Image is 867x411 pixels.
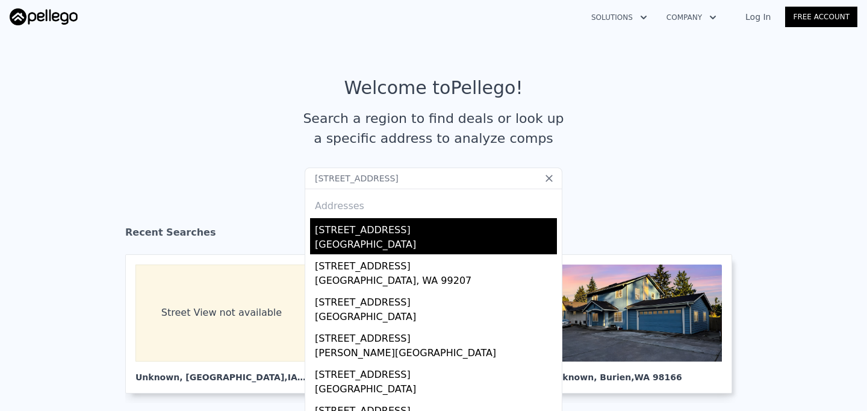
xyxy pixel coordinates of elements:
[10,8,78,25] img: Pellego
[315,254,557,274] div: [STREET_ADDRESS]
[284,372,329,382] span: , IA 50644
[299,108,568,148] div: Search a region to find deals or look up a specific address to analyze comps
[315,310,557,327] div: [GEOGRAPHIC_DATA]
[539,254,742,394] a: Unknown, Burien,WA 98166
[315,363,557,382] div: [STREET_ADDRESS]
[582,7,657,28] button: Solutions
[305,168,562,189] input: Search an address or region...
[315,327,557,346] div: [STREET_ADDRESS]
[315,290,557,310] div: [STREET_ADDRESS]
[315,382,557,399] div: [GEOGRAPHIC_DATA]
[631,372,682,382] span: , WA 98166
[315,274,557,290] div: [GEOGRAPHIC_DATA], WA 99207
[550,362,722,383] div: Unknown , Burien
[315,218,557,237] div: [STREET_ADDRESS]
[135,362,308,383] div: Unknown , [GEOGRAPHIC_DATA]
[315,346,557,363] div: [PERSON_NAME][GEOGRAPHIC_DATA]
[125,254,328,394] a: Street View not available Unknown, [GEOGRAPHIC_DATA],IA 50644
[310,189,557,218] div: Addresses
[315,237,557,254] div: [GEOGRAPHIC_DATA]
[785,7,857,27] a: Free Account
[135,265,308,362] div: Street View not available
[657,7,726,28] button: Company
[125,216,742,254] div: Recent Searches
[344,77,523,99] div: Welcome to Pellego !
[731,11,785,23] a: Log In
